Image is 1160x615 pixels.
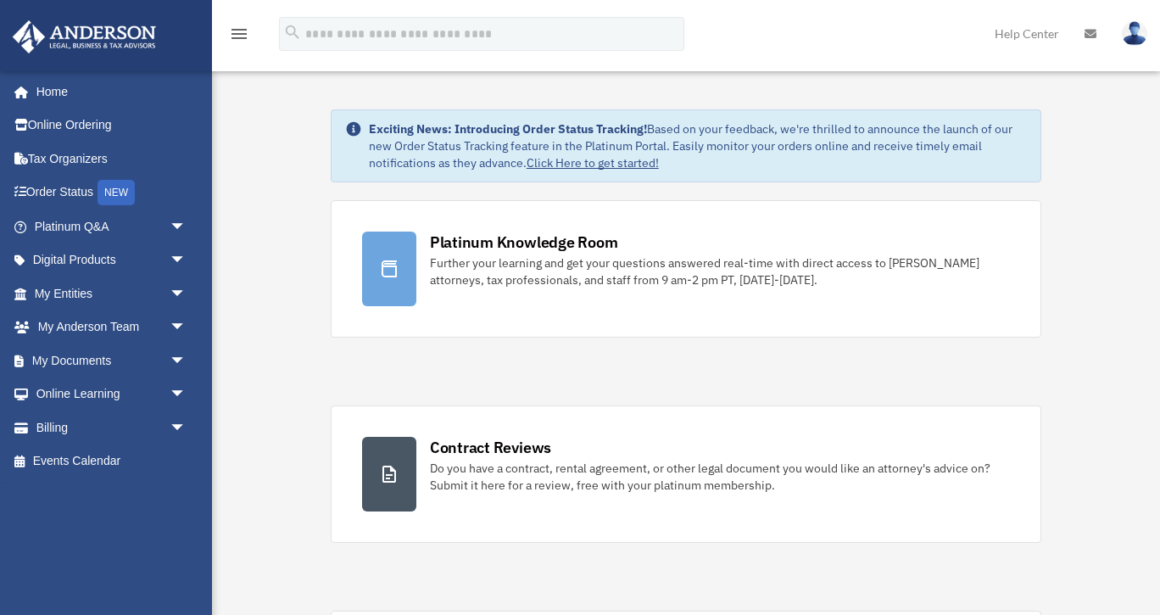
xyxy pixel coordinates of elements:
[170,310,204,345] span: arrow_drop_down
[430,437,551,458] div: Contract Reviews
[12,210,212,243] a: Platinum Q&Aarrow_drop_down
[170,210,204,244] span: arrow_drop_down
[12,377,212,411] a: Online Learningarrow_drop_down
[369,121,647,137] strong: Exciting News: Introducing Order Status Tracking!
[170,243,204,278] span: arrow_drop_down
[1122,21,1147,46] img: User Pic
[229,24,249,44] i: menu
[527,155,659,171] a: Click Here to get started!
[331,200,1041,338] a: Platinum Knowledge Room Further your learning and get your questions answered real-time with dire...
[430,232,618,253] div: Platinum Knowledge Room
[12,75,204,109] a: Home
[12,444,212,478] a: Events Calendar
[12,243,212,277] a: Digital Productsarrow_drop_down
[170,277,204,311] span: arrow_drop_down
[170,344,204,378] span: arrow_drop_down
[229,30,249,44] a: menu
[430,460,1010,494] div: Do you have a contract, rental agreement, or other legal document you would like an attorney's ad...
[12,142,212,176] a: Tax Organizers
[170,411,204,445] span: arrow_drop_down
[369,120,1027,171] div: Based on your feedback, we're thrilled to announce the launch of our new Order Status Tracking fe...
[12,277,212,310] a: My Entitiesarrow_drop_down
[98,180,135,205] div: NEW
[8,20,161,53] img: Anderson Advisors Platinum Portal
[170,377,204,412] span: arrow_drop_down
[430,254,1010,288] div: Further your learning and get your questions answered real-time with direct access to [PERSON_NAM...
[12,411,212,444] a: Billingarrow_drop_down
[283,23,302,42] i: search
[331,405,1041,543] a: Contract Reviews Do you have a contract, rental agreement, or other legal document you would like...
[12,344,212,377] a: My Documentsarrow_drop_down
[12,176,212,210] a: Order StatusNEW
[12,109,212,143] a: Online Ordering
[12,310,212,344] a: My Anderson Teamarrow_drop_down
